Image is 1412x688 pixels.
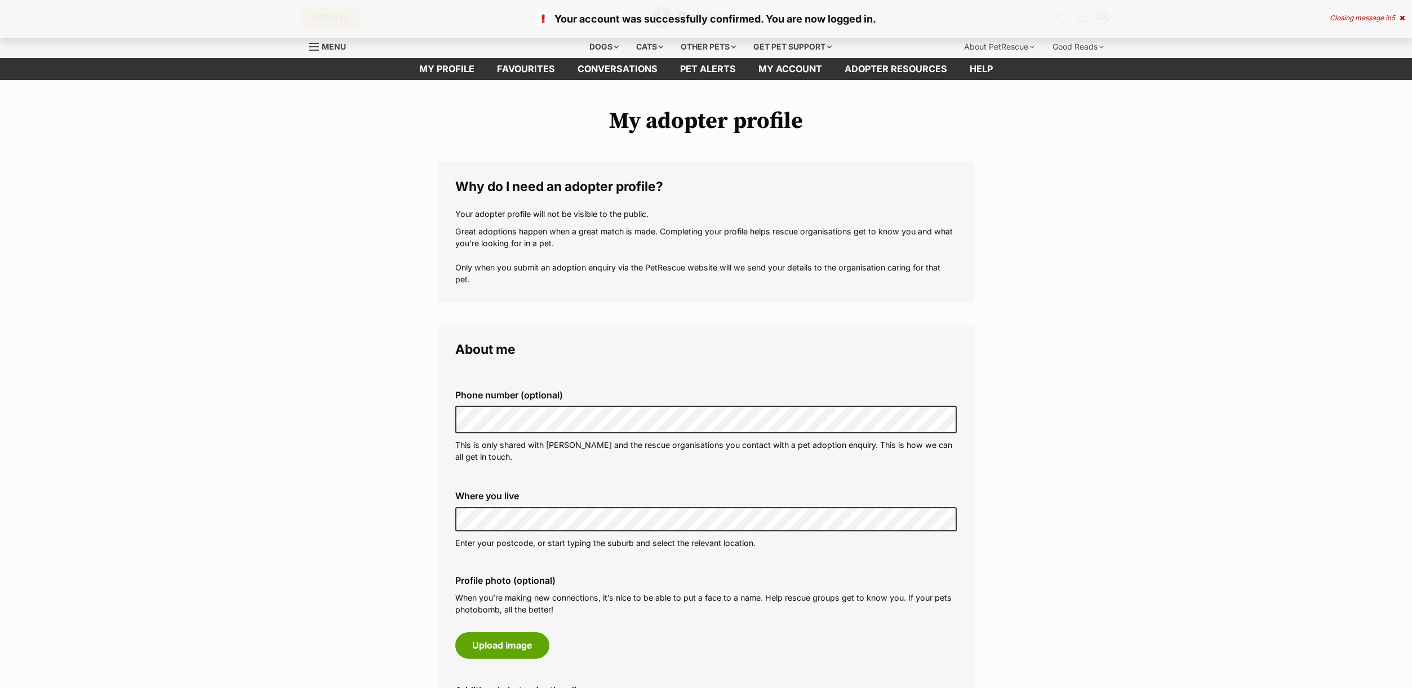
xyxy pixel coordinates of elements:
[455,342,957,357] legend: About me
[673,35,744,58] div: Other pets
[669,58,747,80] a: Pet alerts
[455,439,957,463] p: This is only shared with [PERSON_NAME] and the rescue organisations you contact with a pet adopti...
[455,179,957,194] legend: Why do I need an adopter profile?
[455,632,549,658] button: Upload image
[1045,35,1112,58] div: Good Reads
[438,162,974,303] fieldset: Why do I need an adopter profile?
[455,537,957,549] p: Enter your postcode, or start typing the suburb and select the relevant location.
[455,491,957,501] label: Where you live
[566,58,669,80] a: conversations
[322,42,346,51] span: Menu
[745,35,840,58] div: Get pet support
[958,58,1004,80] a: Help
[455,208,957,220] p: Your adopter profile will not be visible to the public.
[455,390,957,400] label: Phone number (optional)
[455,592,957,616] p: When you’re making new connections, it’s nice to be able to put a face to a name. Help rescue gro...
[581,35,627,58] div: Dogs
[833,58,958,80] a: Adopter resources
[956,35,1042,58] div: About PetRescue
[438,108,974,134] h1: My adopter profile
[408,58,486,80] a: My profile
[486,58,566,80] a: Favourites
[455,575,957,585] label: Profile photo (optional)
[455,225,957,286] p: Great adoptions happen when a great match is made. Completing your profile helps rescue organisat...
[309,35,354,56] a: Menu
[747,58,833,80] a: My account
[628,35,671,58] div: Cats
